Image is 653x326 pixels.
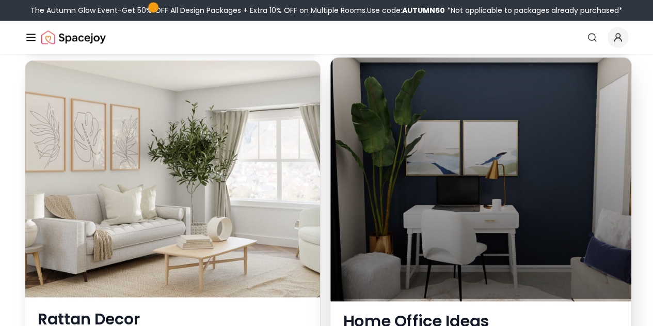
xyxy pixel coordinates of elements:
[327,55,634,301] img: Home Office Ideas
[402,5,445,15] b: AUTUMN50
[367,5,445,15] span: Use code:
[41,27,106,48] img: Spacejoy Logo
[25,21,628,54] nav: Global
[30,5,623,15] div: The Autumn Glow Event-Get 50% OFF All Design Packages + Extra 10% OFF on Multiple Rooms.
[445,5,623,15] span: *Not applicable to packages already purchased*
[41,27,106,48] a: Spacejoy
